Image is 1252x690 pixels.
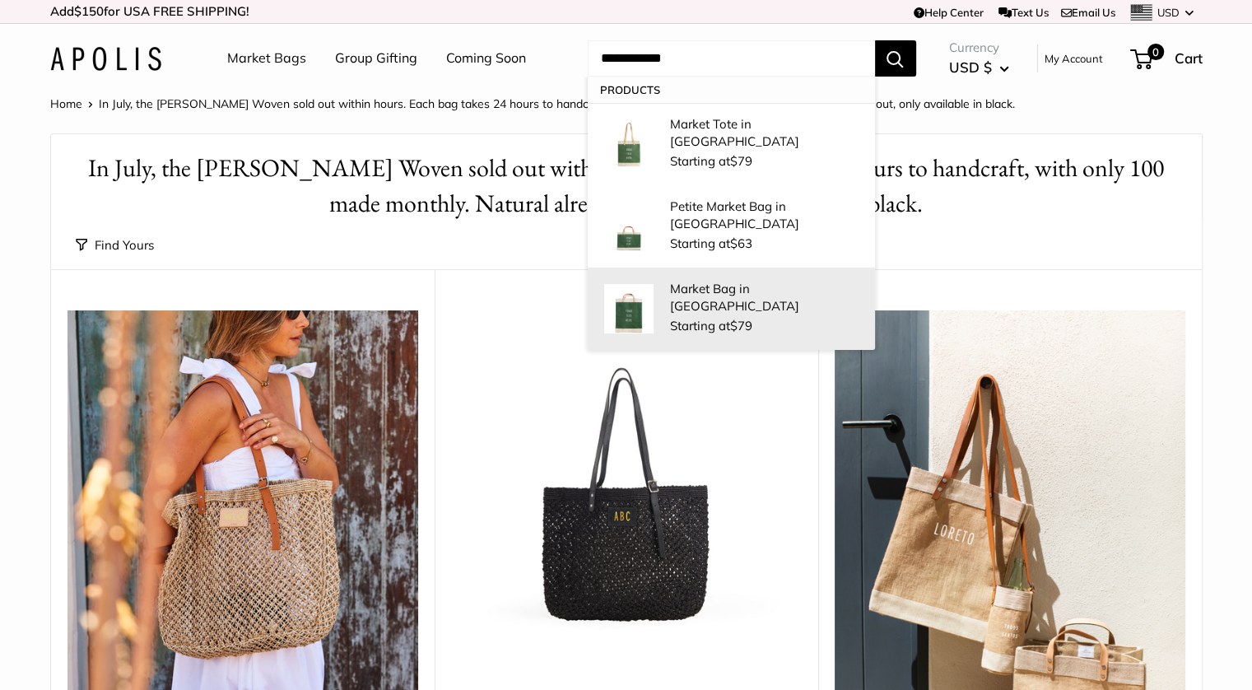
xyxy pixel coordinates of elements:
span: $150 [74,3,104,19]
a: 0 Cart [1132,45,1203,72]
a: Help Center [914,6,984,19]
nav: Breadcrumb [50,93,1015,114]
img: description_Make it yours with custom printed text. [604,202,654,251]
a: Market Bags [227,46,306,71]
a: Coming Soon [446,46,526,71]
button: Find Yours [76,234,154,257]
a: Group Gifting [335,46,417,71]
span: $79 [730,153,752,169]
span: In July, the [PERSON_NAME] Woven sold out within hours. Each bag takes 24 hours to handcraft, wit... [99,96,1015,111]
img: description_Make it yours with custom printed text. [604,284,654,333]
h1: In July, the [PERSON_NAME] Woven sold out within hours. Each bag takes 24 hours to handcraft, wit... [76,151,1177,221]
span: 0 [1147,44,1163,60]
span: Starting at [670,153,752,169]
p: Products [588,77,875,103]
a: Text Us [998,6,1049,19]
span: Cart [1175,49,1203,67]
a: description_Make it yours with custom printed text. Petite Market Bag in [GEOGRAPHIC_DATA] Starti... [588,185,875,268]
a: description_Make it yours with custom printed text. Market Bag in [GEOGRAPHIC_DATA] Starting at$79 [588,268,875,350]
span: Starting at [670,318,752,333]
img: Mercado Woven in Black | Estimated Ship: Oct. 19th [451,310,802,661]
span: USD $ [949,58,992,76]
img: description_Make it yours with custom printed text. [604,119,654,169]
p: Market Bag in [GEOGRAPHIC_DATA] [670,280,859,315]
p: Market Tote in [GEOGRAPHIC_DATA] [670,115,859,150]
p: Petite Market Bag in [GEOGRAPHIC_DATA] [670,198,859,232]
span: $63 [730,235,752,251]
span: $79 [730,318,752,333]
iframe: Sign Up via Text for Offers [13,627,176,677]
span: Currency [949,36,1009,59]
button: Search [875,40,916,77]
a: My Account [1045,49,1103,68]
a: description_Make it yours with custom printed text. Market Tote in [GEOGRAPHIC_DATA] Starting at$79 [588,103,875,185]
a: Home [50,96,82,111]
a: Email Us [1061,6,1115,19]
a: Mercado Woven in Black | Estimated Ship: Oct. 19thMercado Woven in Black | Estimated Ship: Oct. 19th [451,310,802,661]
span: Starting at [670,235,752,251]
img: Apolis [50,47,161,71]
input: Search... [588,40,875,77]
span: USD [1157,6,1180,19]
button: USD $ [949,54,1009,81]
